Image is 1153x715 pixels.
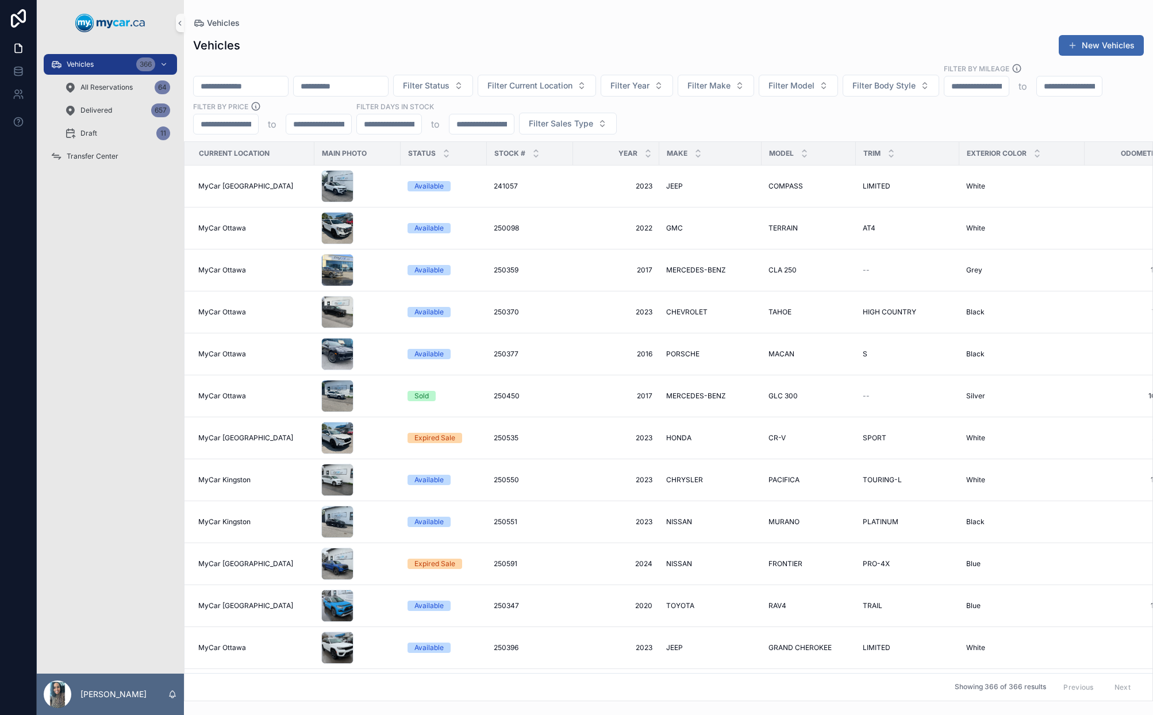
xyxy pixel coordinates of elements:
span: Filter Status [403,80,449,91]
a: JEEP [666,643,755,652]
span: GLC 300 [768,391,798,401]
a: TOURING-L [863,475,952,485]
span: Filter Sales Type [529,118,593,129]
span: Make [667,149,687,158]
button: Select Button [393,75,473,97]
span: White [966,182,985,191]
a: Available [408,517,480,527]
a: PORSCHE [666,349,755,359]
span: Blue [966,559,981,568]
span: MyCar [GEOGRAPHIC_DATA] [198,433,293,443]
span: HONDA [666,433,691,443]
span: 250377 [494,349,518,359]
span: Blue [966,601,981,610]
a: 2023 [580,517,652,526]
a: MyCar Kingston [198,517,308,526]
span: 2023 [580,643,652,652]
span: Status [408,149,436,158]
div: Expired Sale [414,433,455,443]
a: PLATINUM [863,517,952,526]
span: White [966,224,985,233]
span: MyCar [GEOGRAPHIC_DATA] [198,182,293,191]
a: Available [408,349,480,359]
span: JEEP [666,643,683,652]
span: 241057 [494,182,518,191]
a: Expired Sale [408,559,480,569]
span: MyCar Ottawa [198,349,246,359]
span: Delivered [80,106,112,115]
a: 250450 [494,391,566,401]
a: White [966,433,1078,443]
div: Available [414,517,444,527]
a: White [966,224,1078,233]
span: TAHOE [768,307,791,317]
a: 2016 [580,349,652,359]
a: Sold [408,391,480,401]
a: All Reservations64 [57,77,177,98]
span: -- [863,391,870,401]
p: [PERSON_NAME] [80,689,147,700]
h1: Vehicles [193,37,240,53]
a: Available [408,223,480,233]
a: 2024 [580,559,652,568]
p: to [1019,79,1027,93]
span: 250396 [494,643,518,652]
span: Transfer Center [67,152,118,161]
a: White [966,182,1078,191]
span: AT4 [863,224,875,233]
span: 2017 [580,266,652,275]
span: 2023 [580,475,652,485]
a: MURANO [768,517,849,526]
span: TRAIL [863,601,882,610]
a: MERCEDES-BENZ [666,266,755,275]
span: 250450 [494,391,520,401]
a: LIMITED [863,182,952,191]
span: MyCar [GEOGRAPHIC_DATA] [198,601,293,610]
a: MyCar Ottawa [198,307,308,317]
div: Sold [414,391,429,401]
span: Model [769,149,794,158]
div: Available [414,265,444,275]
span: 250550 [494,475,519,485]
span: 250098 [494,224,519,233]
span: PACIFICA [768,475,800,485]
span: MyCar Ottawa [198,643,246,652]
span: MERCEDES-BENZ [666,391,726,401]
a: Blue [966,601,1078,610]
a: 250377 [494,349,566,359]
div: Available [414,601,444,611]
a: MyCar [GEOGRAPHIC_DATA] [198,601,308,610]
div: 64 [155,80,170,94]
span: MyCar Ottawa [198,391,246,401]
span: Filter Model [768,80,814,91]
span: MURANO [768,517,800,526]
a: Delivered657 [57,100,177,121]
a: CHRYSLER [666,475,755,485]
span: CHRYSLER [666,475,703,485]
a: RAV4 [768,601,849,610]
a: Blue [966,559,1078,568]
span: GRAND CHEROKEE [768,643,832,652]
button: Select Button [759,75,838,97]
span: -- [863,266,870,275]
div: Available [414,307,444,317]
span: Vehicles [67,60,94,69]
a: MyCar Ottawa [198,391,308,401]
a: MyCar [GEOGRAPHIC_DATA] [198,433,308,443]
span: HIGH COUNTRY [863,307,916,317]
span: RAV4 [768,601,786,610]
span: Main Photo [322,149,367,158]
button: Select Button [478,75,596,97]
a: HONDA [666,433,755,443]
span: 250551 [494,517,517,526]
button: Select Button [601,75,673,97]
a: White [966,475,1078,485]
a: S [863,349,952,359]
div: Available [414,643,444,653]
span: PRO-4X [863,559,890,568]
span: White [966,475,985,485]
span: JEEP [666,182,683,191]
a: 250550 [494,475,566,485]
